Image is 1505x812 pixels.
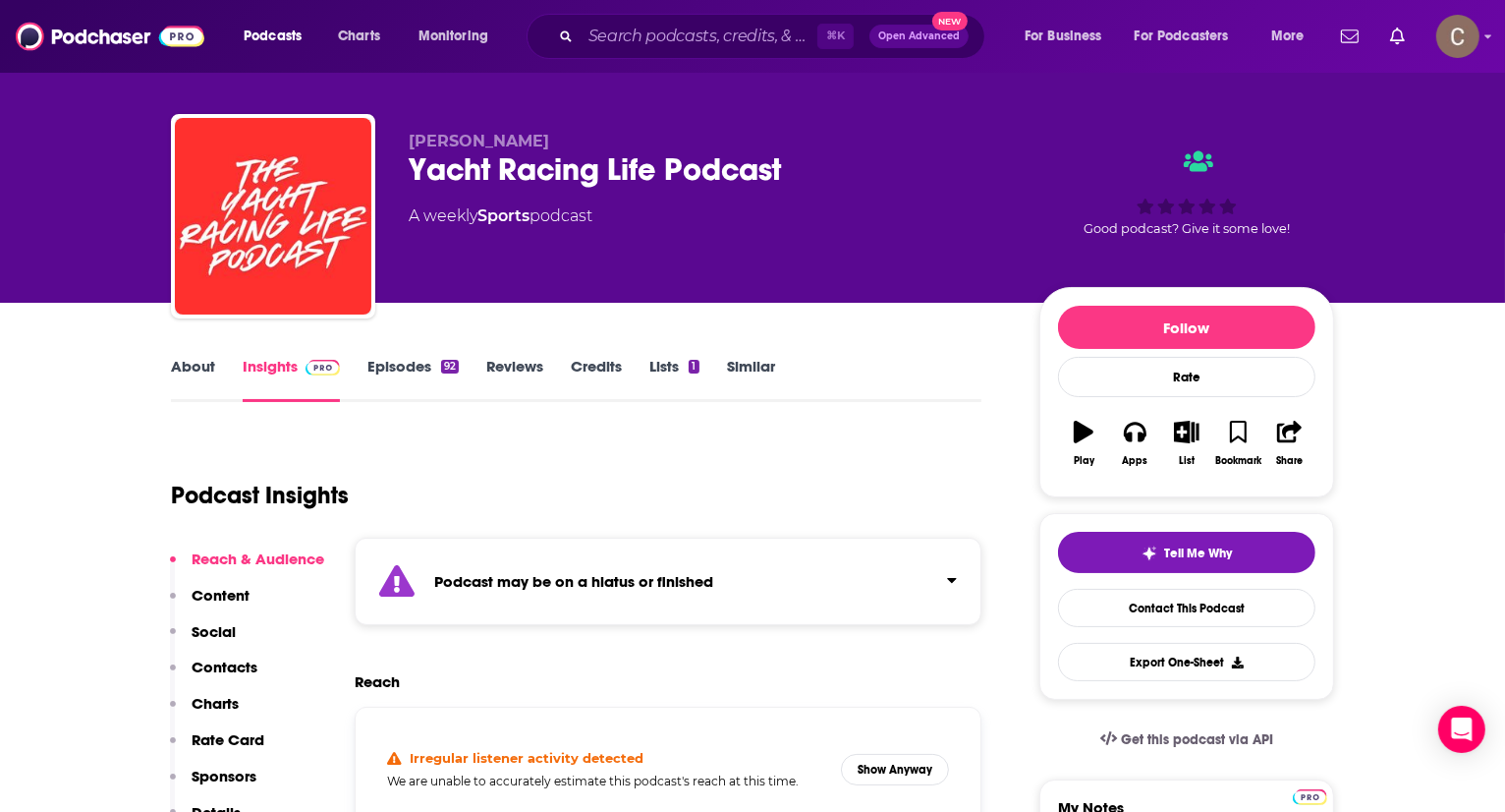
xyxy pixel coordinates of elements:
button: open menu [1122,21,1257,52]
a: Reviews [486,357,543,402]
button: Follow [1058,306,1315,349]
img: Podchaser Pro [306,360,340,376]
img: User Profile [1436,15,1479,58]
h2: Reach [355,672,400,691]
span: ⌘ K [817,24,854,49]
button: List [1161,408,1212,479]
a: Show notifications dropdown [1382,20,1413,53]
strong: Podcast may be on a hiatus or finished [434,572,713,591]
a: Sports [477,206,530,225]
div: List [1179,455,1195,467]
button: Reach & Audience [170,550,324,586]
button: Social [170,622,236,659]
img: tell me why sparkle [1142,546,1157,561]
input: Search podcasts, credits, & more... [581,21,817,52]
span: [PERSON_NAME] [409,132,549,150]
button: Contacts [170,658,257,694]
img: Podchaser Pro [1293,789,1327,805]
a: Lists1 [649,357,698,402]
button: tell me why sparkleTell Me Why [1058,532,1315,573]
button: open menu [230,21,327,52]
button: Rate Card [170,730,264,767]
img: Podchaser - Follow, Share and Rate Podcasts [16,18,204,55]
span: Tell Me Why [1165,546,1233,561]
h1: Podcast Insights [171,481,349,510]
a: Similar [727,357,775,402]
button: Sponsors [170,767,256,803]
a: Charts [325,21,392,52]
button: Show Anyway [841,754,949,785]
div: A weekly podcast [409,204,592,228]
button: Show profile menu [1436,15,1479,58]
p: Social [192,622,236,641]
section: Click to expand status details [355,538,981,625]
div: 1 [689,360,698,374]
span: For Business [1025,23,1102,50]
a: Show notifications dropdown [1333,20,1366,53]
button: Share [1264,408,1315,479]
a: Get this podcast via API [1085,716,1289,764]
span: Podcasts [244,23,302,50]
div: Apps [1123,455,1148,467]
span: Open Advanced [878,31,960,41]
div: Open Intercom Messenger [1438,706,1485,753]
span: New [932,12,968,30]
h5: We are unable to accurately estimate this podcast's reach at this time. [387,774,825,788]
a: Contact This Podcast [1058,589,1315,627]
a: Pro website [1293,786,1327,805]
button: open menu [1257,21,1329,52]
button: Play [1058,408,1109,479]
button: Content [170,586,250,622]
button: open menu [405,21,514,52]
span: More [1271,23,1305,50]
p: Sponsors [192,767,256,785]
a: About [171,357,215,402]
p: Content [192,586,250,605]
span: Charts [338,23,380,50]
div: Rate [1058,357,1315,397]
button: Open AdvancedNew [869,25,969,48]
p: Charts [192,694,239,713]
button: Charts [170,694,239,730]
div: Play [1074,455,1094,467]
span: Get this podcast via API [1121,731,1273,748]
span: Good podcast? Give it some love! [1084,221,1290,236]
p: Contacts [192,658,257,676]
a: Episodes92 [367,357,459,402]
a: Credits [571,357,622,402]
a: InsightsPodchaser Pro [243,357,340,402]
button: Export One-Sheet [1058,643,1315,681]
button: Bookmark [1212,408,1263,479]
p: Reach & Audience [192,550,324,568]
div: Bookmark [1215,455,1261,467]
span: Monitoring [418,23,488,50]
p: Rate Card [192,730,264,749]
div: Good podcast? Give it some love! [1039,132,1334,254]
span: For Podcasters [1135,23,1229,50]
div: 92 [441,360,459,374]
button: Apps [1109,408,1160,479]
h4: Irregular listener activity detected [410,750,643,766]
div: Search podcasts, credits, & more... [545,14,1004,59]
img: Yacht Racing Life Podcast [175,118,371,315]
button: open menu [1011,21,1127,52]
span: Logged in as clay.bolton [1436,15,1479,58]
div: Share [1276,455,1303,467]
